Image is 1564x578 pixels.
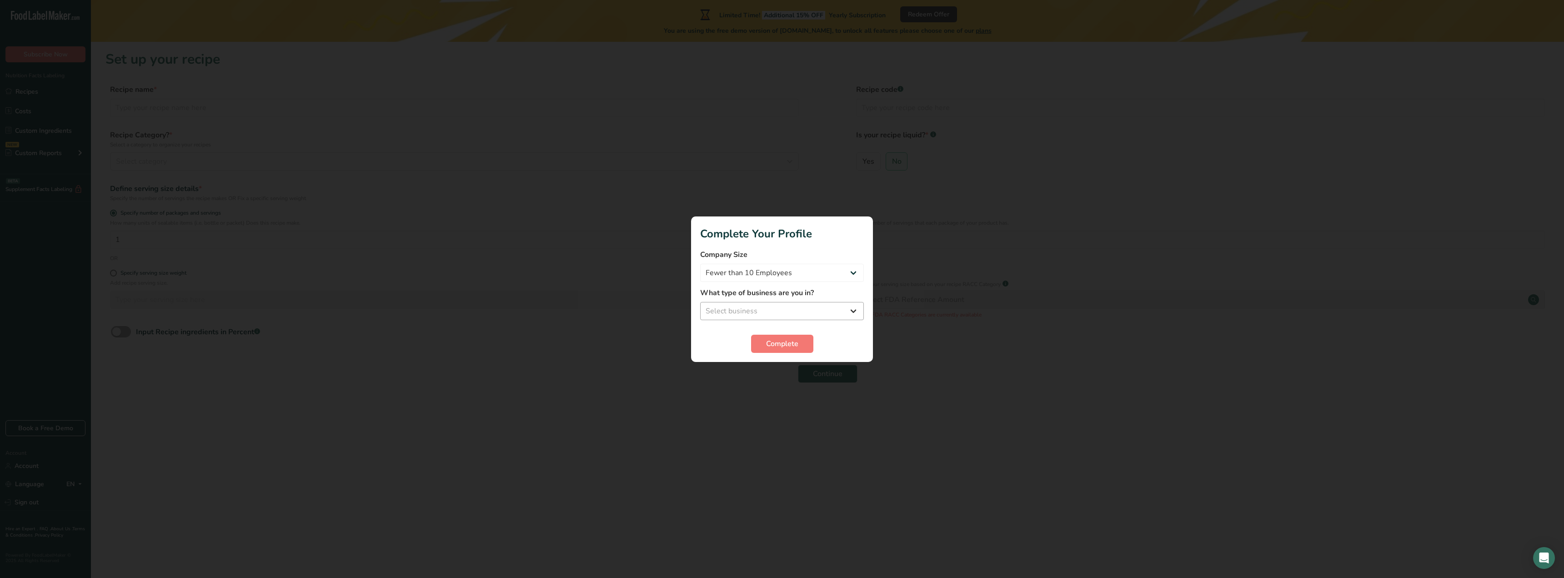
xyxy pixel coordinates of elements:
label: What type of business are you in? [700,287,864,298]
div: Open Intercom Messenger [1533,547,1555,569]
h1: Complete Your Profile [700,226,864,242]
span: Complete [766,338,798,349]
button: Complete [751,335,813,353]
label: Company Size [700,249,864,260]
